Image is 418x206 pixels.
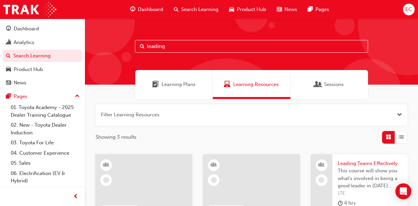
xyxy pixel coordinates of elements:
div: Pages [14,93,27,100]
span: car-icon [229,5,234,14]
span: learningRecordVerb_NONE-icon [211,177,217,183]
a: news-iconNews [271,3,302,16]
a: Learning ResourcesLearning Resources [213,70,290,99]
span: Product Hub [237,6,266,13]
input: Search... [135,40,368,53]
button: Open the filter [397,111,402,119]
span: Grid [386,133,391,141]
span: Showing 3 results [96,133,137,141]
span: This course will show you what's involved in being a good leader in [DATE] environment. You will ... [338,167,402,190]
span: car-icon [6,67,11,73]
span: Search [140,43,145,50]
a: pages-iconPages [302,3,334,16]
span: Sessions [324,81,344,88]
span: learningRecordVerb_NONE-icon [318,177,324,183]
img: Trak [3,2,56,17]
span: Leading Teams Effectively [338,160,402,167]
span: Learning Plans [162,81,196,88]
button: Pages [3,90,82,103]
span: prev-icon [73,193,78,201]
a: guage-iconDashboard [125,3,169,16]
span: List [399,133,404,141]
div: Product Hub [14,66,43,73]
span: news-icon [6,80,11,86]
span: learningRecordVerb_NONE-icon [103,177,109,183]
div: News [14,79,26,87]
a: 05. Sales [8,158,82,168]
span: Learning Resources [233,81,279,88]
a: 01. Toyota Academy - 2025 Dealer Training Catalogue [8,102,82,120]
a: 06. Electrification (EV & Hybrid) [8,168,82,186]
a: Analytics [3,36,82,49]
div: Analytics [14,39,34,46]
span: pages-icon [308,5,313,14]
a: SessionsSessions [290,70,368,99]
a: 04. Customer Experience [8,148,82,158]
span: up-icon [75,92,80,101]
span: learningResourceType_INSTRUCTOR_LED-icon [104,161,109,169]
span: search-icon [6,53,11,59]
span: learningResourceType_INSTRUCTOR_LED-icon [211,161,216,169]
span: Pages [315,6,329,13]
a: 02. New - Toyota Dealer Induction [8,120,82,138]
a: search-iconSearch Learning [169,3,224,16]
span: pages-icon [6,94,11,100]
div: Open Intercom Messenger [395,183,411,199]
a: Dashboard [3,23,82,35]
span: Sessions [315,81,321,88]
a: Search Learning [3,50,82,62]
span: Learning Resources [224,81,230,88]
span: search-icon [174,5,179,14]
a: 07. Parts21 Certification [8,186,82,196]
a: 03. Toyota For Life [8,138,82,148]
span: people-icon [319,161,324,169]
span: Dashboard [138,6,163,13]
span: EC [405,6,412,13]
button: EC [403,4,415,15]
a: Product Hub [3,63,82,76]
button: DashboardAnalyticsSearch LearningProduct HubNews [3,21,82,90]
a: Learning PlansLearning Plans [135,70,213,99]
span: Learning Plans [152,81,159,88]
span: guage-icon [6,26,11,32]
span: news-icon [277,5,282,14]
div: Dashboard [14,25,39,33]
span: chart-icon [6,40,11,46]
span: Search Learning [181,6,218,13]
span: guage-icon [130,5,135,14]
a: car-iconProduct Hub [224,3,271,16]
span: LTE [338,190,402,197]
span: News [284,6,297,13]
a: News [3,77,82,89]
